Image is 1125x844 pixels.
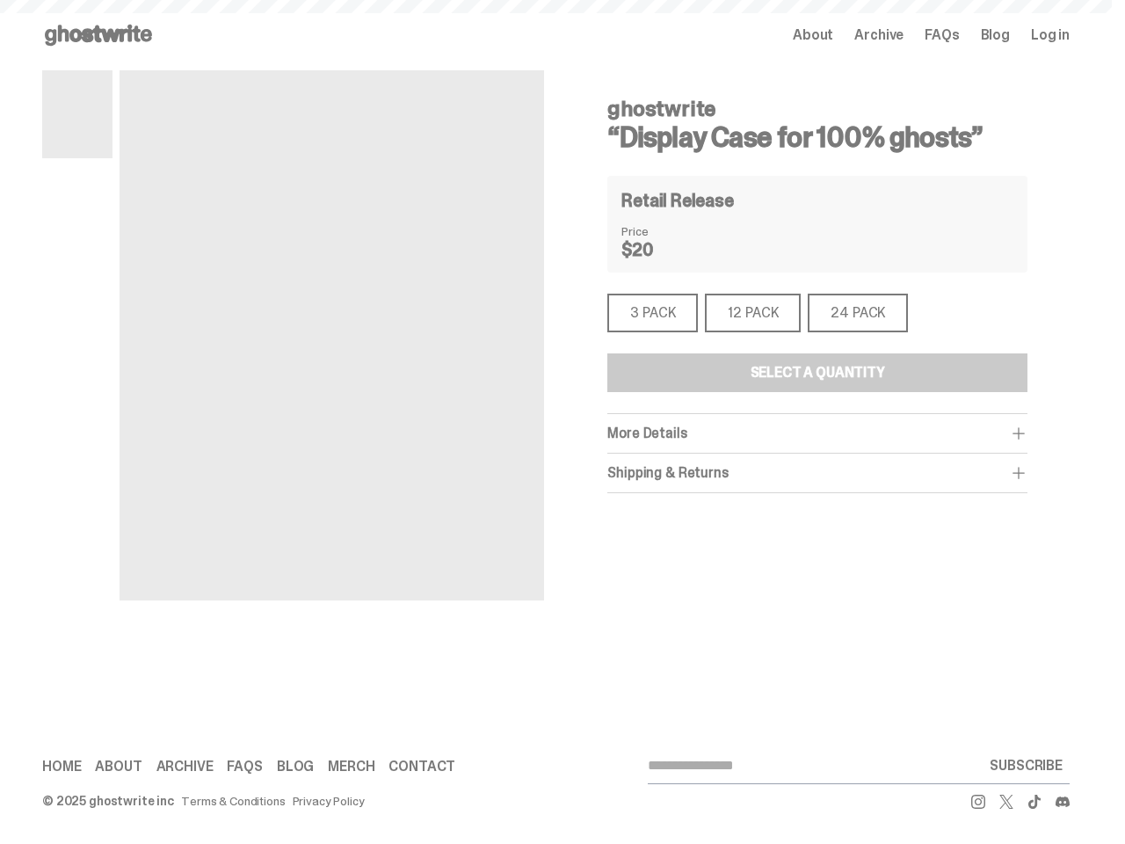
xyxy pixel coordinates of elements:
a: FAQs [925,28,959,42]
a: About [95,760,142,774]
a: Blog [277,760,314,774]
div: 3 PACK [607,294,698,332]
button: Select a Quantity [607,353,1027,392]
div: 24 PACK [808,294,908,332]
h4: ghostwrite [607,98,1027,120]
button: SUBSCRIBE [983,748,1070,783]
a: Blog [981,28,1010,42]
a: Archive [854,28,904,42]
div: © 2025 ghostwrite inc [42,795,174,807]
a: Privacy Policy [293,795,365,807]
span: More Details [607,424,686,442]
a: Home [42,760,81,774]
div: Shipping & Returns [607,464,1027,482]
a: Log in [1031,28,1070,42]
a: Archive [156,760,214,774]
a: Terms & Conditions [181,795,285,807]
a: About [793,28,833,42]
a: Contact [388,760,455,774]
h4: Retail Release [621,192,733,209]
div: Select a Quantity [751,366,885,380]
a: FAQs [227,760,262,774]
dt: Price [621,225,709,237]
div: 12 PACK [705,294,801,332]
h3: “Display Case for 100% ghosts” [607,123,1027,151]
a: Merch [328,760,374,774]
dd: $20 [621,241,709,258]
